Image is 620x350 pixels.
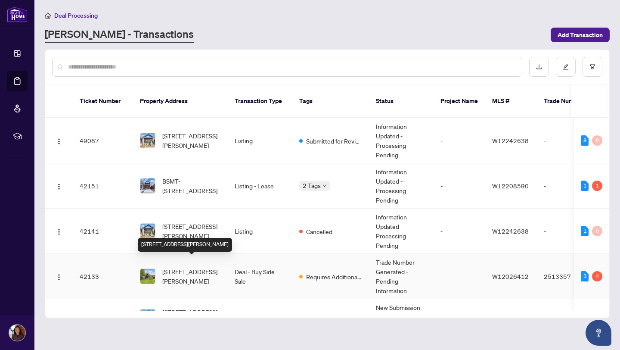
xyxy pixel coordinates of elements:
td: Information Updated - Processing Pending [369,209,434,254]
td: 2513357 [537,254,597,299]
span: W12242638 [492,227,529,235]
td: Listing - Lease [228,163,292,209]
td: - [537,209,597,254]
td: - [434,299,485,335]
td: Listing [228,299,292,335]
div: 0 [592,135,602,146]
td: 42133 [73,254,133,299]
div: 0 [592,226,602,236]
div: 3 [581,271,589,281]
span: [STREET_ADDRESS][PERSON_NAME] [162,267,221,286]
div: 1 [581,181,589,191]
button: edit [556,57,576,77]
span: filter [589,64,595,70]
span: home [45,12,51,19]
td: - [434,209,485,254]
span: W12208590 [492,182,529,190]
td: 42141 [73,209,133,254]
td: 40892 [73,299,133,335]
img: Logo [56,183,62,190]
span: edit [563,64,569,70]
td: Listing [228,209,292,254]
img: thumbnail-img [140,269,155,284]
span: 2 Tags [303,181,321,191]
span: download [536,64,542,70]
button: Logo [52,310,66,324]
th: Ticket Number [73,84,133,118]
img: thumbnail-img [140,309,155,324]
div: 8 [581,135,589,146]
span: Deal Processing [54,12,98,19]
div: 4 [592,271,602,281]
th: Status [369,84,434,118]
td: Listing [228,118,292,163]
td: - [434,254,485,299]
span: [STREET_ADDRESS][PERSON_NAME] [162,222,221,241]
button: Add Transaction [551,28,610,42]
div: 1 [581,226,589,236]
th: Tags [292,84,369,118]
button: Logo [52,134,66,147]
img: logo [7,6,28,22]
img: Logo [56,138,62,145]
button: download [529,57,549,77]
button: Logo [52,224,66,238]
span: Submitted for Review [306,136,362,146]
img: thumbnail-img [140,224,155,238]
span: down [322,184,327,188]
td: - [434,163,485,209]
span: Cancelled [306,227,332,236]
span: [STREET_ADDRESS][PERSON_NAME] [162,307,221,326]
span: Add Transaction [558,28,603,42]
img: thumbnail-img [140,178,155,193]
th: Project Name [434,84,485,118]
span: [STREET_ADDRESS][PERSON_NAME] [162,131,221,150]
td: New Submission - Processing Pending [369,299,434,335]
th: MLS # [485,84,537,118]
th: Transaction Type [228,84,292,118]
button: Logo [52,269,66,283]
th: Trade Number [537,84,597,118]
div: 1 [592,181,602,191]
td: - [537,163,597,209]
th: Property Address [133,84,228,118]
a: [PERSON_NAME] - Transactions [45,27,194,43]
td: Information Updated - Processing Pending [369,118,434,163]
div: [STREET_ADDRESS][PERSON_NAME] [138,238,232,252]
span: Requires Additional Docs [306,272,362,281]
span: W12242638 [492,137,529,144]
button: Logo [52,179,66,193]
td: 42151 [73,163,133,209]
span: BSMT-[STREET_ADDRESS] [162,176,221,195]
td: 49087 [73,118,133,163]
button: Open asap [586,320,611,346]
img: thumbnail-img [140,133,155,148]
td: - [434,118,485,163]
img: Profile Icon [9,325,25,341]
td: Trade Number Generated - Pending Information [369,254,434,299]
img: Logo [56,228,62,235]
span: W12026412 [492,272,529,280]
td: Deal - Buy Side Sale [228,254,292,299]
td: - [537,299,597,335]
img: Logo [56,274,62,281]
td: Information Updated - Processing Pending [369,163,434,209]
button: filter [583,57,602,77]
td: - [537,118,597,163]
